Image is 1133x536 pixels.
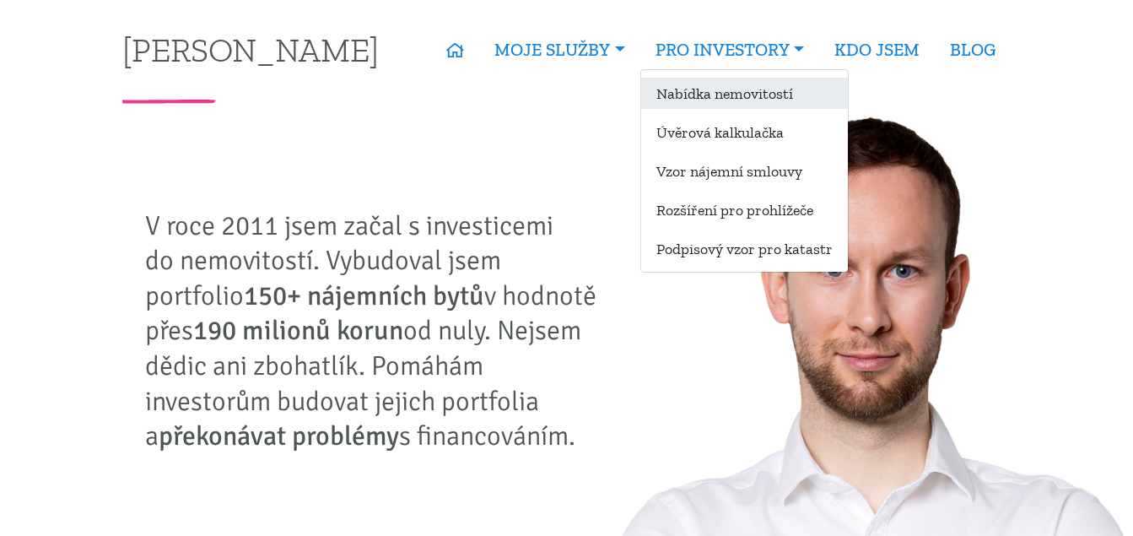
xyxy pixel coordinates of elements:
[641,233,848,264] a: Podpisový vzor pro katastr
[145,208,609,454] p: V roce 2011 jsem začal s investicemi do nemovitostí. Vybudoval jsem portfolio v hodnotě přes od n...
[479,30,639,69] a: MOJE SLUŽBY
[641,116,848,148] a: Úvěrová kalkulačka
[641,194,848,225] a: Rozšíření pro prohlížeče
[244,279,484,312] strong: 150+ nájemních bytů
[640,30,819,69] a: PRO INVESTORY
[819,30,935,69] a: KDO JSEM
[641,78,848,109] a: Nabídka nemovitostí
[193,314,403,347] strong: 190 milionů korun
[641,155,848,187] a: Vzor nájemní smlouvy
[159,420,399,452] strong: překonávat problémy
[935,30,1011,69] a: BLOG
[122,33,379,66] a: [PERSON_NAME]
